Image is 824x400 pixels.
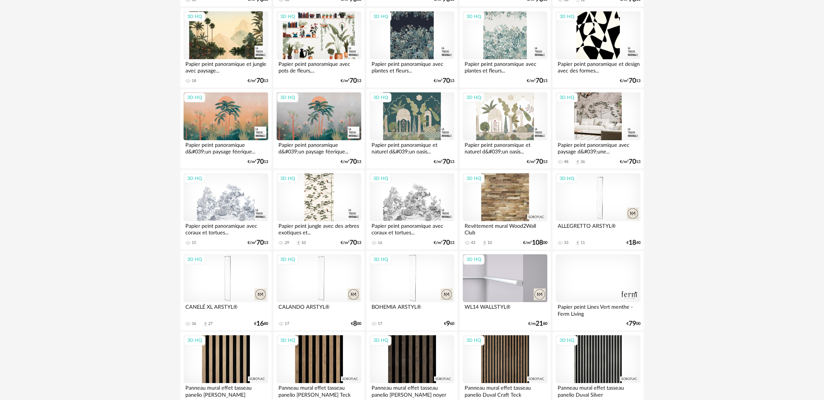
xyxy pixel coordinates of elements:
a: 3D HQ Papier peint panoramique avec plantes et fleurs... €/m²7013 [459,8,551,88]
div: Papier peint panoramique et naturel d&#039;un oasis... [370,140,454,155]
a: 3D HQ Papier peint panoramique avec coraux et tortues... 15 €/m²7013 [180,170,271,249]
div: Panneau mural effet tasseau panelio Duval Silver [556,383,640,398]
span: 70 [629,78,636,84]
a: 3D HQ Papier peint panoramique d&#039;un paysage féerique... €/m²7013 [273,89,365,169]
div: 3D HQ [370,174,391,183]
div: €/m² 13 [341,78,361,84]
a: 3D HQ Papier peint jungle avec des arbres exotiques et... 29 Download icon 10 €/m²7013 [273,170,365,249]
a: 3D HQ BOHEMIA ARSTYL® 17 €960 [366,251,458,330]
a: 3D HQ Papier peint panoramique avec paysage d&#039;une... 48 Download icon 36 €/m²7013 [553,89,644,169]
span: 70 [443,159,450,164]
div: 18 [192,78,196,84]
span: 8 [353,321,357,326]
div: 3D HQ [184,336,205,345]
div: €/m² 13 [620,78,640,84]
span: 70 [349,159,357,164]
div: Panneau mural effet tasseau panelio Duval Craft Teck [463,383,547,398]
a: 3D HQ Papier peint panoramique avec plantes et fleurs... €/m²7013 [366,8,458,88]
div: 3D HQ [184,93,205,102]
div: Papier peint panoramique avec paysage d&#039;une... [556,140,640,155]
span: 18 [629,240,636,245]
div: Papier peint panoramique avec pots de fleurs,... [277,59,361,74]
div: €/m² 13 [527,78,547,84]
div: €/m² 13 [620,159,640,164]
div: 48 [564,159,568,164]
div: 11 [580,240,585,245]
div: 3D HQ [556,93,578,102]
div: 3D HQ [370,12,391,21]
span: Download icon [203,321,208,327]
span: 70 [256,240,264,245]
span: 9 [446,321,450,326]
div: €/m² 13 [434,159,454,164]
span: 70 [536,159,543,164]
div: Papier peint panoramique et naturel d&#039;un oasis... [463,140,547,155]
div: €/m² 00 [523,240,547,245]
a: 3D HQ ALLEGRETTO ARSTYL® 33 Download icon 11 €1840 [553,170,644,249]
div: 36 [192,321,196,326]
span: Download icon [296,240,301,246]
a: 3D HQ CALANDO ARSTYL® 17 €800 [273,251,365,330]
div: 3D HQ [463,93,484,102]
div: Panneau mural effet tasseau panelio [PERSON_NAME] Teck [277,383,361,398]
div: 3D HQ [556,336,578,345]
div: ALLEGRETTO ARSTYL® [556,221,640,236]
a: 3D HQ Papier peint panoramique d&#039;un paysage féerique... €/m²7013 [180,89,271,169]
span: 70 [443,240,450,245]
div: 33 [564,240,568,245]
div: 36 [580,159,585,164]
div: € 00 [351,321,361,326]
div: Papier peint jungle avec des arbres exotiques et... [277,221,361,236]
div: 10 [301,240,306,245]
a: 3D HQ Papier peint panoramique avec coraux et tortues... 16 €/m²7013 [366,170,458,249]
div: €/m² 13 [341,240,361,245]
div: Papier peint panoramique et design avec des formes... [556,59,640,74]
div: Panneau mural effet tasseau panelio [PERSON_NAME] noyer [370,383,454,398]
div: €/m² 13 [248,159,268,164]
div: 17 [378,321,382,326]
div: 3D HQ [463,174,484,183]
div: Papier peint panoramique d&#039;un paysage féerique... [277,140,361,155]
div: € 80 [254,321,268,326]
div: BOHEMIA ARSTYL® [370,302,454,317]
a: Papier peint Lines Vert menthe - Ferm Living €7900 [553,251,644,330]
div: 3D HQ [277,255,298,264]
span: 70 [256,159,264,164]
div: 10 [487,240,492,245]
div: 3D HQ [370,255,391,264]
div: 17 [285,321,289,326]
div: 3D HQ [184,174,205,183]
div: 16 [378,240,382,245]
span: 70 [629,159,636,164]
div: 3D HQ [184,12,205,21]
div: €/m² 13 [341,159,361,164]
div: Papier peint panoramique d&#039;un paysage féerique... [184,140,268,155]
span: Download icon [575,159,580,165]
div: 3D HQ [463,336,484,345]
span: 70 [349,78,357,84]
div: 3D HQ [277,12,298,21]
div: € 00 [626,321,640,326]
div: € 60 [444,321,454,326]
div: Papier peint Lines Vert menthe - Ferm Living [556,302,640,317]
div: Papier peint panoramique avec coraux et tortues... [184,221,268,236]
div: Papier peint panoramique et jungle avec paysage... [184,59,268,74]
div: €/m² 13 [527,159,547,164]
span: 21 [536,321,543,326]
span: Download icon [575,240,580,246]
div: WL14 WALLSTYL® [463,302,547,317]
span: 70 [536,78,543,84]
span: 79 [629,321,636,326]
div: 3D HQ [370,336,391,345]
a: 3D HQ Papier peint panoramique avec pots de fleurs,... €/m²7013 [273,8,365,88]
span: Download icon [482,240,487,246]
div: €/m² 13 [434,240,454,245]
div: Papier peint panoramique avec plantes et fleurs... [463,59,547,74]
div: Revêtement mural Wood2Wall Club [463,221,547,236]
div: 15 [192,240,196,245]
div: €/m² 13 [248,78,268,84]
div: 29 [285,240,289,245]
div: 27 [208,321,213,326]
div: 3D HQ [370,93,391,102]
a: 3D HQ Papier peint panoramique et naturel d&#039;un oasis... €/m²7013 [459,89,551,169]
